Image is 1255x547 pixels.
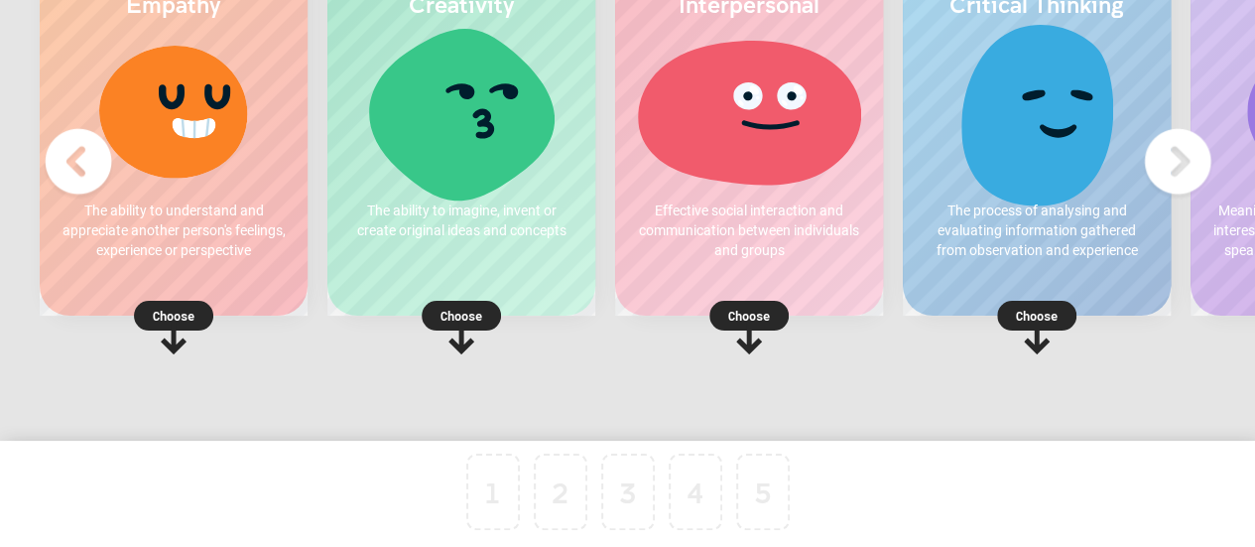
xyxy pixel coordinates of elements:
p: Choose [327,306,595,326]
p: The ability to imagine, invent or create original ideas and concepts [347,201,575,240]
p: Choose [615,306,883,326]
p: Choose [40,306,308,326]
img: Previous [39,122,118,202]
img: Next [1138,122,1217,202]
p: The ability to understand and appreciate another person's feelings, experience or perspective [60,201,288,260]
p: Choose [903,306,1171,326]
p: The process of analysing and evaluating information gathered from observation and experience [923,201,1151,260]
p: Effective social interaction and communication between individuals and groups [635,201,863,260]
